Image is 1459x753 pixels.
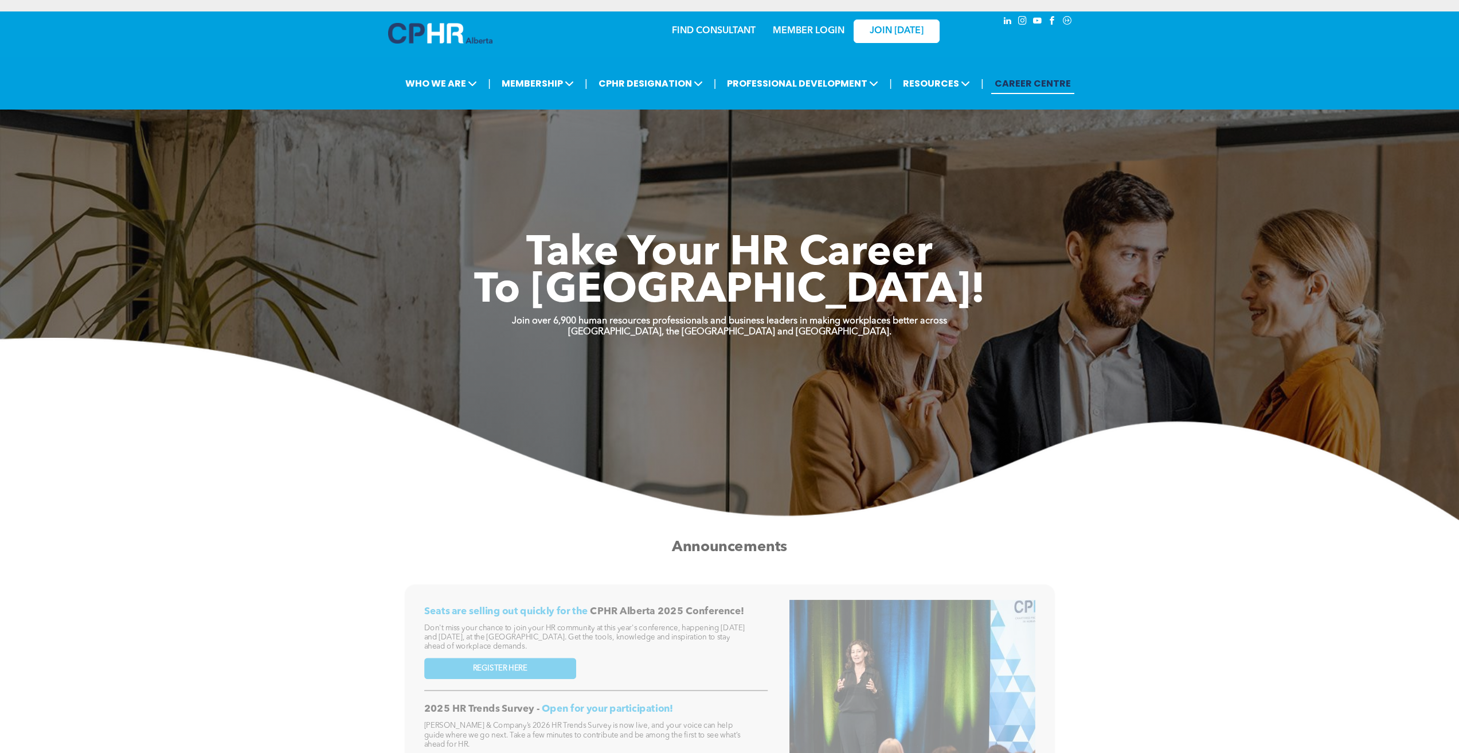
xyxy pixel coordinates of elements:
[590,606,744,616] span: CPHR Alberta 2025 Conference!
[991,73,1074,94] a: CAREER CENTRE
[773,26,844,36] a: MEMBER LOGIN
[424,704,540,714] span: 2025 HR Trends Survey -
[488,72,491,95] li: |
[723,73,882,94] span: PROFESSIONAL DEVELOPMENT
[1061,14,1074,30] a: Social network
[1016,14,1029,30] a: instagram
[542,704,673,714] span: Open for your participation!
[870,26,924,37] span: JOIN [DATE]
[473,664,527,673] span: REGISTER HERE
[424,658,576,679] a: REGISTER HERE
[512,317,947,326] strong: Join over 6,900 human resources professionals and business leaders in making workplaces better ac...
[388,23,492,44] img: A blue and white logo for cp alberta
[424,606,588,616] span: Seats are selling out quickly for the
[672,26,756,36] a: FIND CONSULTANT
[714,72,717,95] li: |
[899,73,973,94] span: RESOURCES
[1031,14,1044,30] a: youtube
[1002,14,1014,30] a: linkedin
[672,540,787,555] span: Announcements
[402,73,480,94] span: WHO WE ARE
[498,73,577,94] span: MEMBERSHIP
[889,72,892,95] li: |
[526,233,933,275] span: Take Your HR Career
[424,722,741,748] span: [PERSON_NAME] & Company’s 2026 HR Trends Survey is now live, and your voice can help guide where ...
[585,72,588,95] li: |
[595,73,706,94] span: CPHR DESIGNATION
[854,19,940,43] a: JOIN [DATE]
[424,624,745,650] span: Don't miss your chance to join your HR community at this year's conference, happening [DATE] and ...
[474,271,985,312] span: To [GEOGRAPHIC_DATA]!
[1046,14,1059,30] a: facebook
[568,327,891,337] strong: [GEOGRAPHIC_DATA], the [GEOGRAPHIC_DATA] and [GEOGRAPHIC_DATA].
[981,72,984,95] li: |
